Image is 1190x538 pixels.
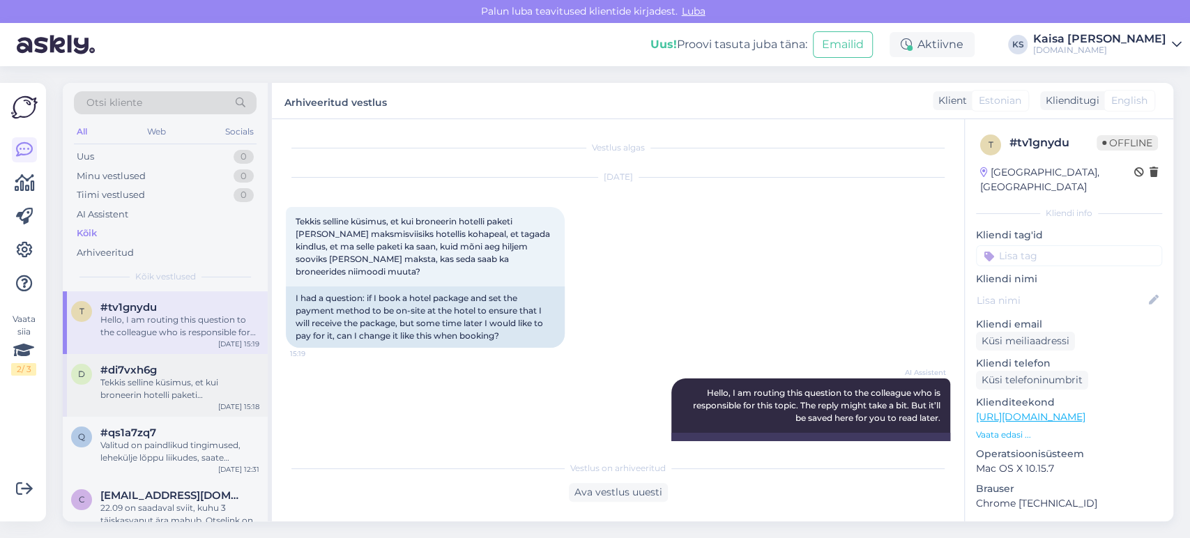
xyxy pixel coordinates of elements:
input: Lisa tag [976,245,1162,266]
div: Socials [222,123,257,141]
div: 0 [234,188,254,202]
p: Kliendi email [976,317,1162,332]
div: 2 / 3 [11,363,36,376]
div: Minu vestlused [77,169,146,183]
div: 0 [234,169,254,183]
div: Valitud on paindlikud tingimused, lehekülje lõppu liikudes, saate kontrollida, mis tingimused on. [100,439,259,464]
span: Kõik vestlused [135,270,196,283]
span: d [78,369,85,379]
div: Vaata siia [11,313,36,376]
span: Vestlus on arhiveeritud [570,462,666,475]
div: Arhiveeritud [77,246,134,260]
p: Klienditeekond [976,395,1162,410]
label: Arhiveeritud vestlus [284,91,387,110]
div: [GEOGRAPHIC_DATA], [GEOGRAPHIC_DATA] [980,165,1134,194]
div: Proovi tasuta juba täna: [650,36,807,53]
div: 22.09 on saadaval sviit, kuhu 3 täiskasvanut ära mahub. Otselink on siin: [URL][DOMAIN_NAME][DATE... [100,502,259,527]
span: t [79,306,84,316]
span: #di7vxh6g [100,364,157,376]
div: Kõik [77,226,97,240]
div: 0 [234,150,254,164]
div: Ava vestlus uuesti [569,483,668,502]
p: Brauser [976,482,1162,496]
div: [DOMAIN_NAME] [1033,45,1166,56]
span: #tv1gnydu [100,301,157,314]
span: Estonian [979,93,1021,108]
span: Luba [678,5,710,17]
img: Askly Logo [11,94,38,121]
div: [DATE] 15:18 [218,401,259,412]
div: Tiimi vestlused [77,188,145,202]
span: English [1111,93,1147,108]
span: c [79,494,85,505]
p: Kliendi tag'id [976,228,1162,243]
span: Offline [1097,135,1158,151]
b: Uus! [650,38,677,51]
div: Web [144,123,169,141]
p: Mac OS X 10.15.7 [976,461,1162,476]
div: All [74,123,90,141]
div: Kaisa [PERSON_NAME] [1033,33,1166,45]
div: # tv1gnydu [1009,134,1097,151]
button: Emailid [813,31,873,58]
p: Chrome [TECHNICAL_ID] [976,496,1162,511]
div: Uus [77,150,94,164]
div: Hello, I am routing this question to the colleague who is responsible for this topic. The reply m... [100,314,259,339]
div: [DATE] [286,171,950,183]
div: [DATE] 15:19 [218,339,259,349]
input: Lisa nimi [977,293,1146,308]
div: Klienditugi [1040,93,1099,108]
span: carina0278@gmail.com [100,489,245,502]
div: I had a question: if I book a hotel package and set the payment method to be on-site at the hotel... [286,286,565,348]
a: Kaisa [PERSON_NAME][DOMAIN_NAME] [1033,33,1182,56]
div: Tere, ma suunan selle küsimuse kolleegile, kes selle teema eest vastutab. Vastuse saamine võib ve... [671,433,950,482]
div: KS [1008,35,1028,54]
div: Küsi meiliaadressi [976,332,1075,351]
span: Tekkis selline küsimus, et kui broneerin hotelli paketi [PERSON_NAME] maksmisviisiks hotellis koh... [296,216,552,277]
a: [URL][DOMAIN_NAME] [976,410,1085,423]
span: #qs1a7zq7 [100,426,156,439]
span: q [78,431,85,442]
span: t [989,139,993,150]
div: Kliendi info [976,207,1162,220]
p: Operatsioonisüsteem [976,447,1162,461]
span: AI Assistent [894,367,946,378]
div: Küsi telefoninumbrit [976,371,1088,390]
span: 15:19 [290,348,342,359]
div: Klient [933,93,967,108]
p: Kliendi nimi [976,272,1162,286]
div: AI Assistent [77,208,128,222]
div: Tekkis selline küsimus, et kui broneerin hotelli paketi [PERSON_NAME] maksmisviisiks hotellis koh... [100,376,259,401]
span: Hello, I am routing this question to the colleague who is responsible for this topic. The reply m... [693,387,943,423]
div: Aktiivne [890,32,975,57]
span: Otsi kliente [86,95,142,110]
div: Vestlus algas [286,141,950,154]
p: Kliendi telefon [976,356,1162,371]
p: Vaata edasi ... [976,429,1162,441]
div: [DATE] 12:31 [218,464,259,475]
